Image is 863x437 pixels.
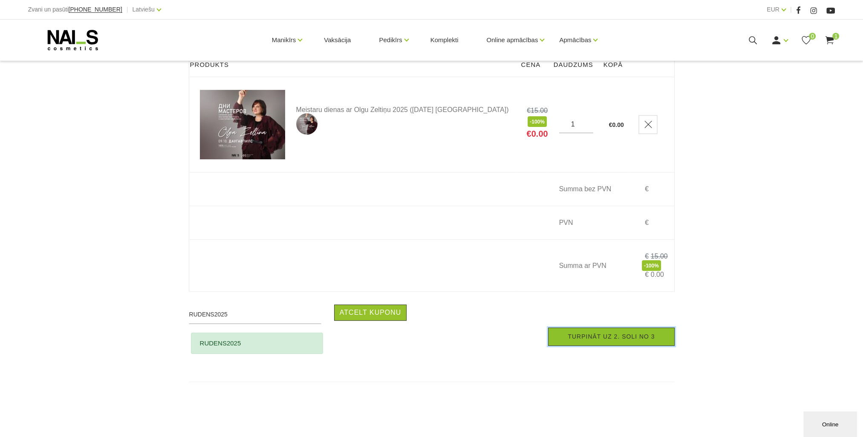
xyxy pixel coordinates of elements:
[334,305,407,321] button: Atcelt kuponu
[526,129,548,139] span: €0.00
[200,90,285,159] img: Meistaru dienas ar Olgu Zeltiņu 2025 (09.10.25 Daugavpils)
[424,20,465,60] a: Komplekti
[272,23,296,57] a: Manikīrs
[790,4,792,15] span: |
[651,253,668,260] s: 15.00
[528,116,546,127] span: -100%
[296,113,317,135] img: <p data-end="193" data-start="97">✨ <strong data-end="139" data-start="99">Meistaru dienas ar Olg...
[559,23,591,57] a: Apmācības
[379,23,402,57] a: Pedikīrs
[609,121,612,128] span: €
[548,206,628,240] td: PVN
[133,4,155,14] a: Latviešu
[189,53,516,77] th: Produkts
[809,33,816,40] span: 0
[317,20,358,60] a: Vaksācija
[548,172,628,206] td: Summa bez PVN
[548,328,674,346] a: Turpināt uz 2. soli no 3
[801,35,811,46] a: 0
[803,410,859,437] iframe: chat widget
[645,219,649,226] span: €
[516,53,548,77] th: Cena
[645,271,649,278] span: €
[642,260,661,271] span: -100%
[296,106,516,135] a: Meistaru dienas ar Olgu Zeltiņu 2025 ([DATE] [GEOGRAPHIC_DATA])
[767,4,779,14] a: EUR
[548,53,598,77] th: Daudzums
[486,23,538,57] a: Online apmācības
[598,53,628,77] th: Kopā
[832,33,839,40] span: 1
[191,333,323,354] div: RUDENS2025
[824,35,835,46] a: 1
[651,271,664,278] span: 0.00
[127,4,128,15] span: |
[645,253,649,260] s: €
[638,115,658,134] a: Delete
[69,6,122,13] a: [PHONE_NUMBER]
[548,240,628,292] td: Summa ar PVN
[28,4,122,15] div: Zvani un pasūti
[612,121,623,128] span: 0.00
[645,185,649,193] span: €
[527,107,548,114] s: €15.00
